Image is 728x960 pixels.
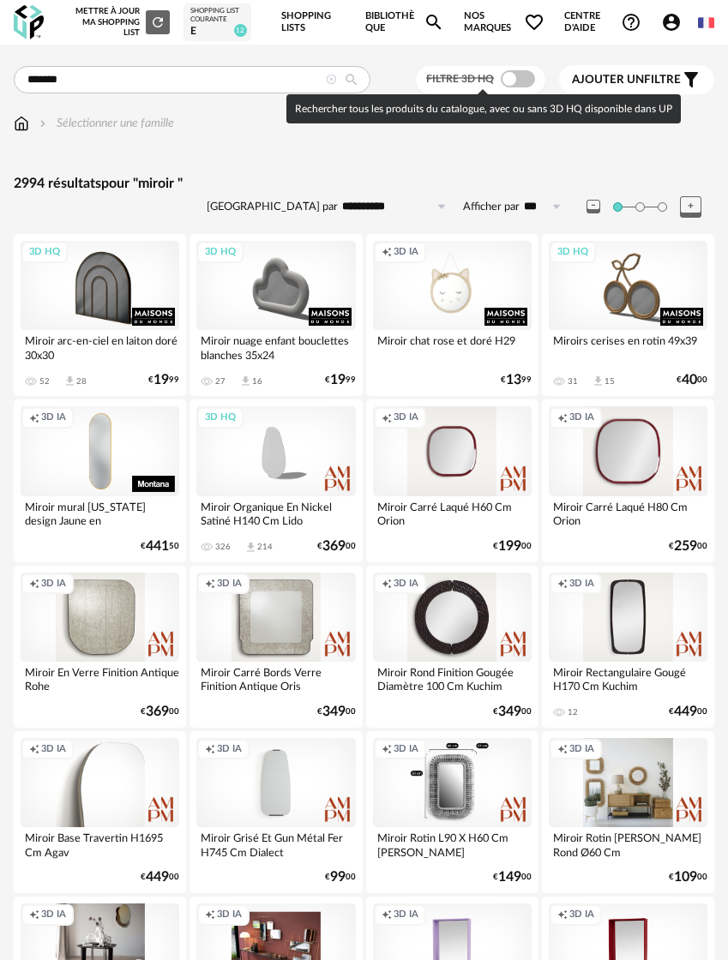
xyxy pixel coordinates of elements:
[286,94,681,123] div: Rechercher tous les produits du catalogue, avec ou sans 3D HQ disponible dans UP
[373,662,532,696] div: Miroir Rond Finition Gougée Diamètre 100 Cm Kuchim
[669,541,707,552] div: € 00
[76,376,87,387] div: 28
[592,375,605,387] span: Download icon
[21,496,179,531] div: Miroir mural [US_STATE] design Jaune en [GEOGRAPHIC_DATA].
[682,375,697,386] span: 40
[424,12,444,33] span: Magnify icon
[366,399,538,561] a: Creation icon 3D IA Miroir Carré Laqué H60 Cm Orion €19900
[239,375,252,387] span: Download icon
[234,24,247,37] span: 12
[39,376,50,387] div: 52
[190,399,362,561] a: 3D HQ Miroir Organique En Nickel Satiné H140 Cm Lido 326 Download icon 214 €36900
[197,407,244,429] div: 3D HQ
[29,578,39,591] span: Creation icon
[141,872,179,883] div: € 00
[549,662,707,696] div: Miroir Rectangulaire Gougé H170 Cm Kuchim
[190,25,244,39] div: e
[244,541,257,554] span: Download icon
[366,731,538,893] a: Creation icon 3D IA Miroir Rotin L90 X H60 Cm [PERSON_NAME] €14900
[501,375,532,386] div: € 99
[207,200,338,214] label: [GEOGRAPHIC_DATA] par
[506,375,521,386] span: 13
[669,706,707,717] div: € 00
[498,872,521,883] span: 149
[36,115,50,132] img: svg+xml;base64,PHN2ZyB3aWR0aD0iMTYiIGhlaWdodD0iMTYiIHZpZXdCb3g9IjAgMCAxNiAxNiIgZmlsbD0ibm9uZSIgeG...
[14,234,186,396] a: 3D HQ Miroir arc-en-ciel en laiton doré 30x30 52 Download icon 28 €1999
[661,12,689,33] span: Account Circle icon
[63,375,76,387] span: Download icon
[41,578,66,591] span: 3D IA
[549,330,707,364] div: Miroirs cerises en rotin 49x39
[498,541,521,552] span: 199
[493,872,532,883] div: € 00
[21,330,179,364] div: Miroir arc-en-ciel en laiton doré 30x30
[572,74,644,86] span: Ajouter un
[568,376,578,387] div: 31
[196,827,355,861] div: Miroir Grisé Et Gun Métal Fer H745 Cm Dialect
[366,234,538,396] a: Creation icon 3D IA Miroir chat rose et doré H29 €1399
[14,115,29,132] img: svg+xml;base64,PHN2ZyB3aWR0aD0iMTYiIGhlaWdodD0iMTciIHZpZXdCb3g9IjAgMCAxNiAxNyIgZmlsbD0ibm9uZSIgeG...
[215,376,226,387] div: 27
[681,69,701,90] span: Filter icon
[373,496,532,531] div: Miroir Carré Laqué H60 Cm Orion
[493,541,532,552] div: € 00
[569,578,594,591] span: 3D IA
[498,706,521,717] span: 349
[621,12,641,33] span: Help Circle Outline icon
[557,743,568,756] span: Creation icon
[322,706,346,717] span: 349
[146,541,169,552] span: 441
[572,73,681,87] span: filtre
[549,827,707,861] div: Miroir Rotin [PERSON_NAME] Rond Ø60 Cm
[568,707,578,717] div: 12
[524,12,544,33] span: Heart Outline icon
[153,375,169,386] span: 19
[382,909,392,921] span: Creation icon
[14,399,186,561] a: Creation icon 3D IA Miroir mural [US_STATE] design Jaune en [GEOGRAPHIC_DATA]. €44150
[549,496,707,531] div: Miroir Carré Laqué H80 Cm Orion
[190,234,362,396] a: 3D HQ Miroir nuage enfant bouclettes blanches 35x24 27 Download icon 16 €1999
[569,909,594,921] span: 3D IA
[150,18,165,27] span: Refresh icon
[550,242,596,263] div: 3D HQ
[325,375,356,386] div: € 99
[141,541,179,552] div: € 50
[674,706,697,717] span: 449
[29,411,39,424] span: Creation icon
[190,7,244,38] a: Shopping List courante e 12
[330,375,346,386] span: 19
[64,6,170,38] div: Mettre à jour ma Shopping List
[205,743,215,756] span: Creation icon
[196,330,355,364] div: Miroir nuage enfant bouclettes blanches 35x24
[542,234,714,396] a: 3D HQ Miroirs cerises en rotin 49x39 31 Download icon 15 €4000
[190,7,244,25] div: Shopping List courante
[569,743,594,756] span: 3D IA
[101,177,183,190] span: pour "miroir "
[674,541,697,552] span: 259
[257,542,273,552] div: 214
[394,246,418,259] span: 3D IA
[382,246,392,259] span: Creation icon
[394,909,418,921] span: 3D IA
[217,909,242,921] span: 3D IA
[677,375,707,386] div: € 00
[29,743,39,756] span: Creation icon
[217,578,242,591] span: 3D IA
[373,827,532,861] div: Miroir Rotin L90 X H60 Cm [PERSON_NAME]
[366,566,538,728] a: Creation icon 3D IA Miroir Rond Finition Gougée Diamètre 100 Cm Kuchim €34900
[569,411,594,424] span: 3D IA
[217,743,242,756] span: 3D IA
[196,662,355,696] div: Miroir Carré Bords Verre Finition Antique Oris
[21,662,179,696] div: Miroir En Verre Finition Antique Rohe
[190,731,362,893] a: Creation icon 3D IA Miroir Grisé Et Gun Métal Fer H745 Cm Dialect €9900
[394,411,418,424] span: 3D IA
[564,10,641,35] span: Centre d'aideHelp Circle Outline icon
[146,706,169,717] span: 369
[41,411,66,424] span: 3D IA
[41,909,66,921] span: 3D IA
[394,743,418,756] span: 3D IA
[21,242,68,263] div: 3D HQ
[325,872,356,883] div: € 00
[382,578,392,591] span: Creation icon
[559,65,714,94] button: Ajouter unfiltre Filter icon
